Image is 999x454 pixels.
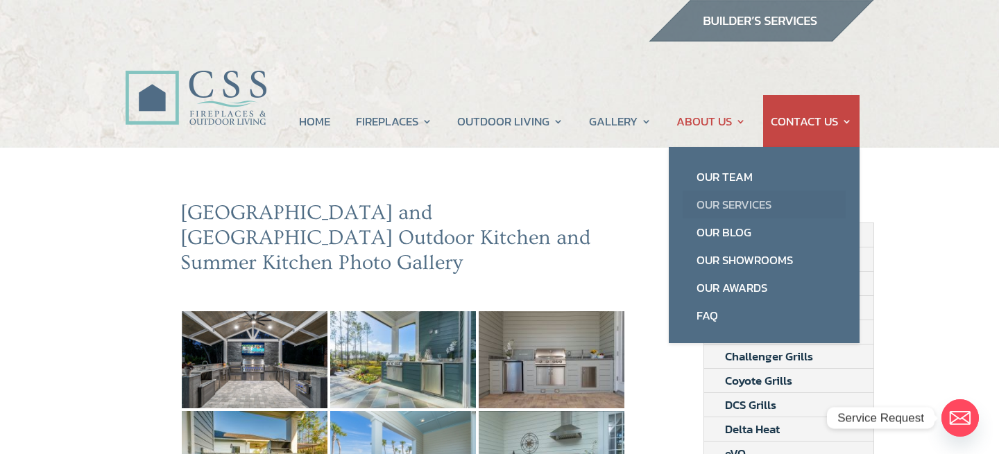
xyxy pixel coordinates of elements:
a: CONTACT US [771,95,852,148]
a: Our Team [683,163,846,191]
a: Delta Heat [704,417,801,441]
a: GALLERY [589,95,651,148]
img: 1 [330,311,476,408]
a: OUTDOOR LIVING [457,95,563,148]
a: Email [941,399,979,437]
a: Challenger Grills [704,344,834,368]
a: Our Awards [683,274,846,302]
img: CSS Fireplaces & Outdoor Living (Formerly Construction Solutions & Supply)- Jacksonville Ormond B... [125,32,266,132]
h2: [GEOGRAPHIC_DATA] and [GEOGRAPHIC_DATA] Outdoor Kitchen and Summer Kitchen Photo Gallery [180,200,626,282]
a: ABOUT US [676,95,746,148]
a: builder services construction supply [648,28,874,46]
a: Coyote Grills [704,369,813,392]
a: FAQ [683,302,846,329]
img: 30 [182,311,327,408]
a: Our Services [683,191,846,218]
a: HOME [299,95,330,148]
a: Our Blog [683,218,846,246]
a: FIREPLACES [356,95,432,148]
img: 2 [479,311,624,408]
a: Our Showrooms [683,246,846,274]
a: DCS Grills [704,393,797,417]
